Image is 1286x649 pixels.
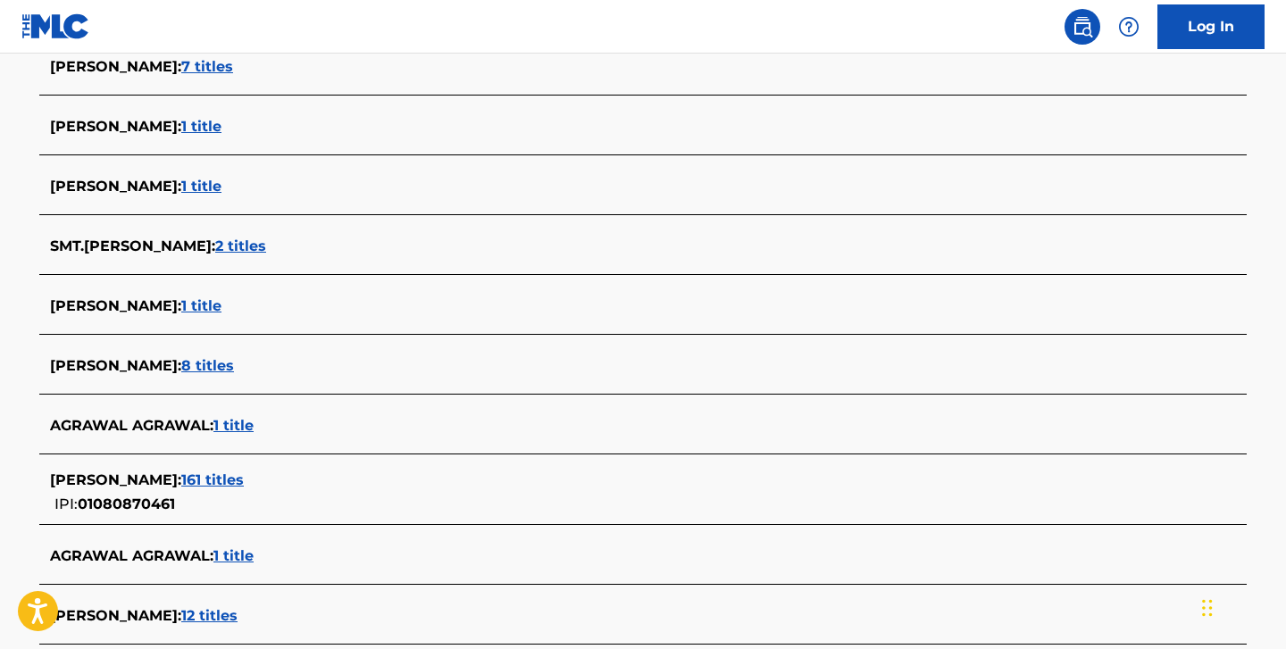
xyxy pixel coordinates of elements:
div: Help [1111,9,1147,45]
span: 7 titles [181,58,233,75]
img: help [1118,16,1140,37]
span: SMT.[PERSON_NAME] : [50,237,215,254]
span: 01080870461 [78,495,175,512]
span: IPI: [54,495,78,512]
span: [PERSON_NAME] : [50,471,181,488]
span: 8 titles [181,357,234,374]
span: [PERSON_NAME] : [50,58,181,75]
div: Drag [1202,581,1213,635]
img: MLC Logo [21,13,90,39]
span: 1 title [181,118,221,135]
span: [PERSON_NAME] : [50,297,181,314]
span: 12 titles [181,607,238,624]
span: 1 title [213,417,254,434]
span: AGRAWAL AGRAWAL : [50,417,213,434]
span: AGRAWAL AGRAWAL : [50,547,213,564]
a: Log In [1157,4,1265,49]
a: Public Search [1065,9,1100,45]
span: 2 titles [215,237,266,254]
span: [PERSON_NAME] : [50,607,181,624]
img: search [1072,16,1093,37]
span: 1 title [181,297,221,314]
span: 1 title [213,547,254,564]
span: 161 titles [181,471,244,488]
span: [PERSON_NAME] : [50,357,181,374]
iframe: Chat Widget [1197,563,1286,649]
span: [PERSON_NAME] : [50,178,181,195]
span: 1 title [181,178,221,195]
span: [PERSON_NAME] : [50,118,181,135]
